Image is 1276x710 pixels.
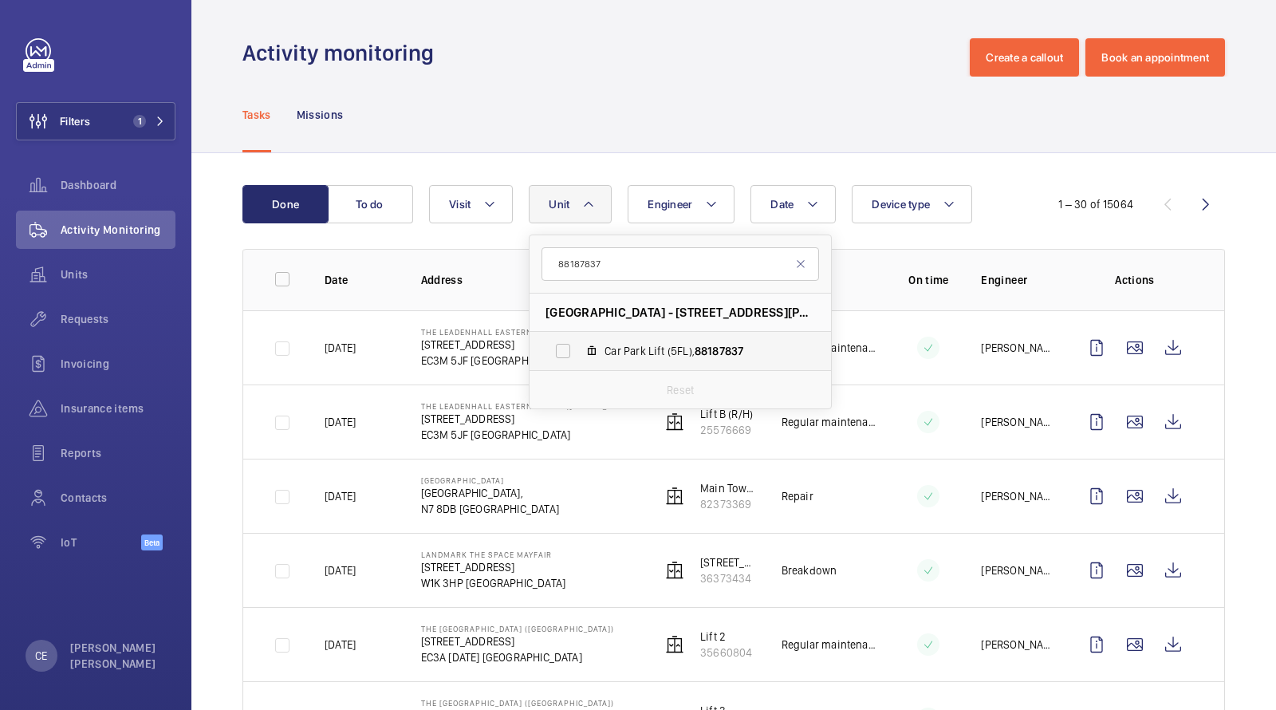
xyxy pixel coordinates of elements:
p: [STREET_ADDRESS] [421,411,636,427]
button: Filters1 [16,102,175,140]
span: Requests [61,311,175,327]
button: Engineer [628,185,734,223]
p: 82373369 [700,496,756,512]
img: elevator.svg [665,487,684,506]
p: The [GEOGRAPHIC_DATA] ([GEOGRAPHIC_DATA]) [421,698,614,708]
p: Reset [667,382,694,398]
p: Tasks [242,107,271,123]
p: Regular maintenance [782,414,876,430]
span: Visit [449,198,471,211]
span: Car Park Lift (5FL), [605,343,790,359]
span: Units [61,266,175,282]
p: [DATE] [325,488,356,504]
p: 36373434 [700,570,756,586]
span: 1 [133,115,146,128]
p: [PERSON_NAME] [981,340,1052,356]
p: [PERSON_NAME] [981,562,1052,578]
p: [DATE] [325,637,356,653]
img: elevator.svg [665,635,684,654]
p: Lift B (R/H) [700,406,753,422]
span: Device type [872,198,930,211]
p: The Leadenhall Eastern Estate ([STREET_ADDRESS]) [421,327,636,337]
p: The Leadenhall Eastern Estate ([STREET_ADDRESS]) [421,401,636,411]
p: N7 8DB [GEOGRAPHIC_DATA] [421,501,559,517]
span: Dashboard [61,177,175,193]
p: Missions [297,107,344,123]
span: Activity Monitoring [61,222,175,238]
p: On time [901,272,955,288]
p: Engineer [981,272,1052,288]
h1: Activity monitoring [242,38,443,68]
span: Filters [60,113,90,129]
p: Repair [782,488,813,504]
p: [DATE] [325,414,356,430]
span: Unit [549,198,569,211]
p: Address [421,272,636,288]
p: Lift 2 [700,629,752,645]
p: Breakdown [782,562,837,578]
p: EC3M 5JF [GEOGRAPHIC_DATA] [421,353,636,369]
img: elevator.svg [665,412,684,432]
span: Insurance items [61,400,175,416]
p: [GEOGRAPHIC_DATA], [421,485,559,501]
span: Beta [141,534,163,550]
button: Visit [429,185,513,223]
span: 88187837 [695,345,743,357]
p: [DATE] [325,562,356,578]
div: 1 – 30 of 15064 [1058,196,1133,212]
span: Invoicing [61,356,175,372]
p: EC3M 5JF [GEOGRAPHIC_DATA] [421,427,636,443]
button: Done [242,185,329,223]
p: [STREET_ADDRESS] [700,554,756,570]
img: elevator.svg [665,561,684,580]
button: Create a callout [970,38,1079,77]
p: [PERSON_NAME] [981,637,1052,653]
button: To do [327,185,413,223]
p: [STREET_ADDRESS] [421,559,566,575]
button: Unit [529,185,612,223]
p: Date [325,272,396,288]
p: CE [35,648,47,664]
p: 25576669 [700,422,753,438]
span: Contacts [61,490,175,506]
p: EC3A [DATE] [GEOGRAPHIC_DATA] [421,649,614,665]
p: [STREET_ADDRESS] [421,337,636,353]
button: Date [750,185,836,223]
p: [PERSON_NAME] [981,414,1052,430]
span: Engineer [648,198,692,211]
p: Regular maintenance [782,637,876,653]
p: W1K 3HP [GEOGRAPHIC_DATA] [421,575,566,591]
button: Device type [852,185,972,223]
p: [STREET_ADDRESS] [421,633,614,649]
p: [DATE] [325,340,356,356]
p: [PERSON_NAME] [981,488,1052,504]
p: Landmark The Space Mayfair [421,550,566,559]
span: Reports [61,445,175,461]
p: [PERSON_NAME] [PERSON_NAME] [70,640,166,672]
button: Book an appointment [1085,38,1225,77]
p: 35660804 [700,645,752,661]
p: The [GEOGRAPHIC_DATA] ([GEOGRAPHIC_DATA]) [421,624,614,633]
p: [GEOGRAPHIC_DATA] [421,475,559,485]
input: Search by unit or address [542,247,819,281]
span: Date [770,198,794,211]
p: Actions [1077,272,1192,288]
p: Main Tower - A - TMG-L1 [700,480,756,496]
span: [GEOGRAPHIC_DATA] - [STREET_ADDRESS][PERSON_NAME] [545,304,815,321]
span: IoT [61,534,141,550]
